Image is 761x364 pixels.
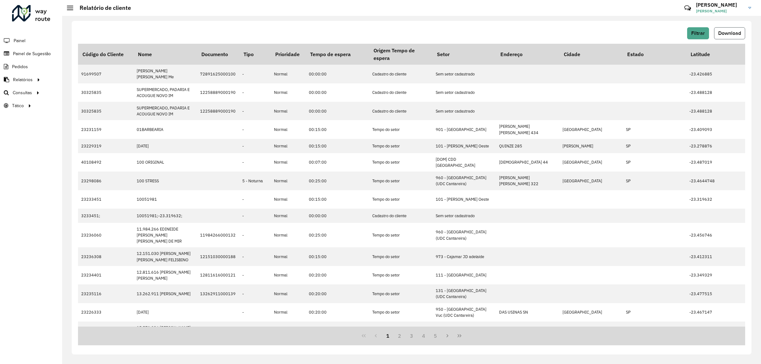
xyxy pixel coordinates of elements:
[686,172,750,190] td: -23.4644748
[239,44,271,65] th: Tipo
[681,1,694,15] a: Contato Rápido
[13,76,33,83] span: Relatórios
[433,223,496,248] td: 960 - [GEOGRAPHIC_DATA] (UDC Cantareira)
[433,322,496,340] td: 111 - [GEOGRAPHIC_DATA]
[78,83,133,102] td: 30325835
[306,44,369,65] th: Tempo de espera
[133,284,197,303] td: 13.262.911 [PERSON_NAME]
[133,190,197,209] td: 10051981
[271,172,306,190] td: Normal
[433,190,496,209] td: 101 - [PERSON_NAME] Oeste
[239,209,271,223] td: -
[433,247,496,266] td: 973 - Cajamar JD adelaide
[369,153,433,172] td: Tempo do setor
[306,190,369,209] td: 00:15:00
[306,247,369,266] td: 00:15:00
[197,247,239,266] td: 12151030000188
[306,303,369,322] td: 00:20:00
[696,8,744,14] span: [PERSON_NAME]
[197,266,239,284] td: 12811616000121
[686,284,750,303] td: -23.477515
[369,322,433,340] td: Tempo do setor
[306,153,369,172] td: 00:07:00
[306,322,369,340] td: 00:20:00
[197,322,239,340] td: 15571026000167
[133,153,197,172] td: 100 ORIGINAL
[306,139,369,153] td: 00:15:00
[271,303,306,322] td: Normal
[133,322,197,340] td: 15.571.026 [PERSON_NAME] [PERSON_NAME]
[133,209,197,223] td: 10051981;-23.319632;
[433,120,496,139] td: 901 - [GEOGRAPHIC_DATA]
[271,65,306,83] td: Normal
[453,330,465,342] button: Last Page
[559,120,623,139] td: [GEOGRAPHIC_DATA]
[496,303,559,322] td: DAS USINAS SN
[306,266,369,284] td: 00:20:00
[133,172,197,190] td: 100 STRESS
[78,284,133,303] td: 23235116
[686,190,750,209] td: -23.319632
[133,65,197,83] td: [PERSON_NAME] [PERSON_NAME] Me
[686,153,750,172] td: -23.487019
[271,190,306,209] td: Normal
[13,89,32,96] span: Consultas
[78,44,133,65] th: Código do Cliente
[78,303,133,322] td: 23226333
[133,303,197,322] td: [DATE]
[78,102,133,120] td: 30325835
[433,83,496,102] td: Sem setor cadastrado
[686,120,750,139] td: -23.409093
[433,44,496,65] th: Setor
[433,303,496,322] td: 950 - [GEOGRAPHIC_DATA] Vuc (UDC Cantareira)
[306,120,369,139] td: 00:15:00
[369,172,433,190] td: Tempo do setor
[433,284,496,303] td: 131 - [GEOGRAPHIC_DATA] (UDC Cantareira)
[133,44,197,65] th: Nome
[623,172,686,190] td: SP
[271,44,306,65] th: Prioridade
[78,172,133,190] td: 23298086
[623,120,686,139] td: SP
[306,223,369,248] td: 00:25:00
[496,44,559,65] th: Endereço
[686,322,750,340] td: -23.345252
[686,303,750,322] td: -23.467147
[687,27,709,39] button: Filtrar
[133,139,197,153] td: [DATE]
[78,153,133,172] td: 40108492
[197,102,239,120] td: 12258889000190
[686,102,750,120] td: -23.488128
[78,266,133,284] td: 23234401
[271,266,306,284] td: Normal
[306,102,369,120] td: 00:00:00
[239,65,271,83] td: -
[369,247,433,266] td: Tempo do setor
[433,153,496,172] td: [DOM] CDD [GEOGRAPHIC_DATA]
[306,284,369,303] td: 00:20:00
[559,172,623,190] td: [GEOGRAPHIC_DATA]
[686,247,750,266] td: -23.412311
[239,120,271,139] td: -
[271,247,306,266] td: Normal
[686,44,750,65] th: Latitude
[686,223,750,248] td: -23.456746
[239,153,271,172] td: -
[369,303,433,322] td: Tempo do setor
[239,172,271,190] td: 5 - Noturna
[623,139,686,153] td: SP
[133,102,197,120] td: SUPERMERCADO, PADARIA E ACOUGUE NOVO IM
[239,223,271,248] td: -
[12,63,28,70] span: Pedidos
[13,50,51,57] span: Painel de Sugestão
[271,102,306,120] td: Normal
[686,83,750,102] td: -23.488128
[686,266,750,284] td: -23.349329
[271,83,306,102] td: Normal
[559,303,623,322] td: [GEOGRAPHIC_DATA]
[369,139,433,153] td: Tempo do setor
[441,330,453,342] button: Next Page
[559,153,623,172] td: [GEOGRAPHIC_DATA]
[496,139,559,153] td: QUINZE 285
[718,30,741,36] span: Download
